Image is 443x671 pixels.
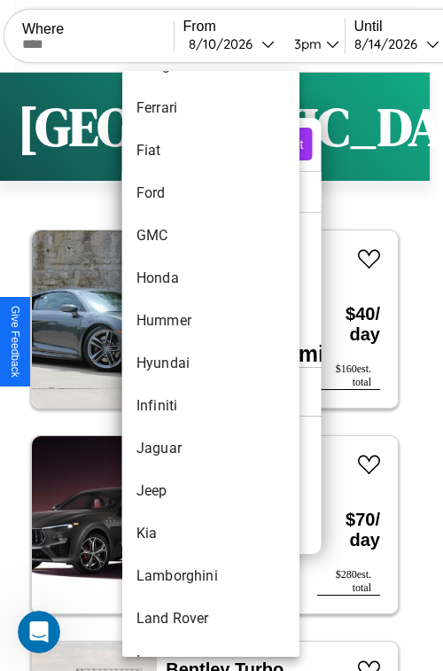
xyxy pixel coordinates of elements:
li: Infiniti [122,385,299,427]
iframe: Intercom live chat [18,611,60,653]
li: Lamborghini [122,555,299,597]
li: Hummer [122,300,299,342]
li: Jaguar [122,427,299,470]
li: GMC [122,215,299,257]
li: Ferrari [122,87,299,129]
li: Honda [122,257,299,300]
li: Ford [122,172,299,215]
li: Kia [122,512,299,555]
li: Land Rover [122,597,299,640]
div: Give Feedback [9,306,21,378]
li: Fiat [122,129,299,172]
li: Hyundai [122,342,299,385]
li: Jeep [122,470,299,512]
